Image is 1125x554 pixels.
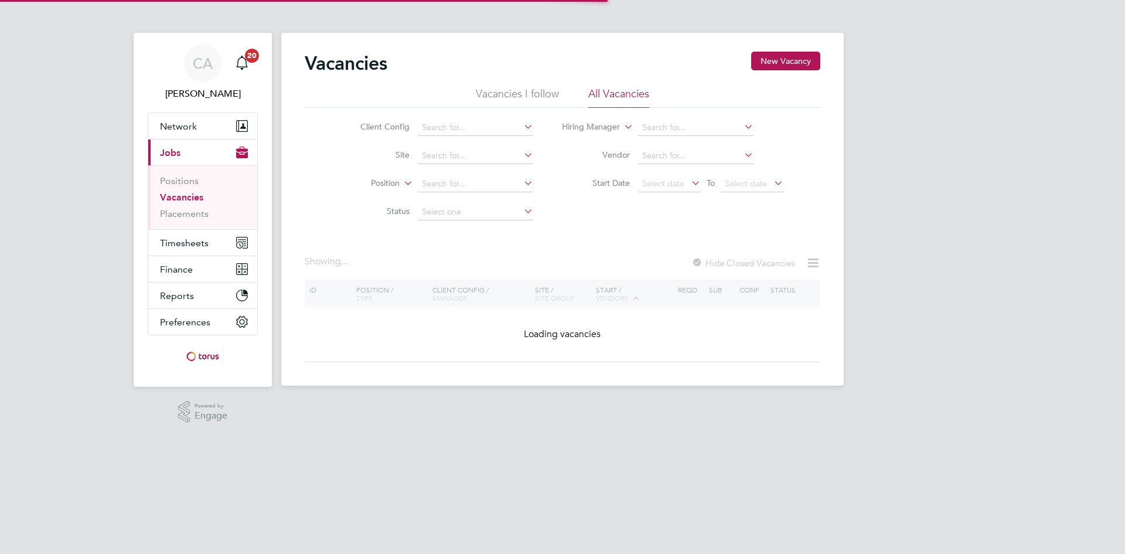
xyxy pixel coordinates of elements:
[342,149,410,160] label: Site
[148,140,257,165] button: Jobs
[148,309,257,335] button: Preferences
[703,175,718,191] span: To
[160,121,197,132] span: Network
[148,283,257,308] button: Reports
[342,121,410,132] label: Client Config
[160,147,180,158] span: Jobs
[638,120,754,136] input: Search for...
[476,87,559,108] li: Vacancies I follow
[193,56,213,71] span: CA
[160,264,193,275] span: Finance
[195,411,227,421] span: Engage
[553,121,620,133] label: Hiring Manager
[562,149,630,160] label: Vendor
[638,148,754,164] input: Search for...
[148,347,258,366] a: Go to home page
[134,33,272,387] nav: Main navigation
[160,290,194,301] span: Reports
[418,120,533,136] input: Search for...
[148,113,257,139] button: Network
[160,208,209,219] a: Placements
[160,192,203,203] a: Vacancies
[148,87,258,101] span: Catherine Arnold
[418,176,533,192] input: Search for...
[148,45,258,101] a: CA[PERSON_NAME]
[160,237,209,249] span: Timesheets
[332,178,400,189] label: Position
[178,401,228,423] a: Powered byEngage
[418,148,533,164] input: Search for...
[642,178,684,189] span: Select date
[148,165,257,229] div: Jobs
[160,317,210,328] span: Preferences
[305,256,350,268] div: Showing
[562,178,630,188] label: Start Date
[691,257,795,268] label: Hide Closed Vacancies
[148,230,257,256] button: Timesheets
[588,87,649,108] li: All Vacancies
[230,45,254,82] a: 20
[342,206,410,216] label: Status
[195,401,227,411] span: Powered by
[148,256,257,282] button: Finance
[182,347,223,366] img: torus-logo-retina.png
[245,49,259,63] span: 20
[751,52,820,70] button: New Vacancy
[160,175,199,186] a: Positions
[725,178,767,189] span: Select date
[418,204,533,220] input: Select one
[305,52,387,75] h2: Vacancies
[341,256,348,267] span: ...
